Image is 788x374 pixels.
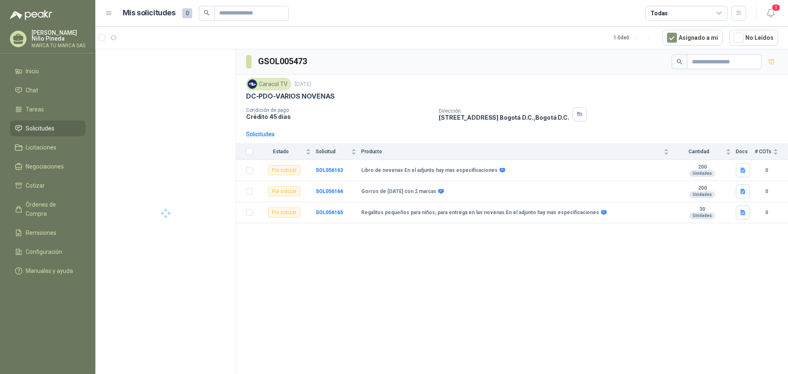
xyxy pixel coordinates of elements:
[650,9,668,18] div: Todas
[755,188,778,195] b: 0
[26,67,39,76] span: Inicio
[755,166,778,174] b: 0
[316,210,343,215] a: SOL056165
[316,188,343,194] a: SOL056164
[10,178,85,193] a: Cotizar
[729,30,778,46] button: No Leídos
[316,167,343,173] a: SOL056163
[31,43,85,48] p: MARCA TU MARCA SAS
[10,121,85,136] a: Solicitudes
[295,80,311,88] p: [DATE]
[361,144,674,160] th: Producto
[268,165,300,175] div: Por cotizar
[736,144,755,160] th: Docs
[10,10,52,20] img: Logo peakr
[361,167,498,174] b: Libro de novenas En el adjunto hay mas especificaciones
[123,7,176,19] h1: Mis solicitudes
[26,162,64,171] span: Negociaciones
[268,186,300,196] div: Por cotizar
[763,6,778,21] button: 1
[10,140,85,155] a: Licitaciones
[361,149,662,154] span: Producto
[316,144,361,160] th: Solicitud
[689,191,715,198] div: Unidades
[10,263,85,279] a: Manuales y ayuda
[674,206,731,213] b: 30
[182,8,192,18] span: 0
[26,247,62,256] span: Configuración
[10,225,85,241] a: Remisiones
[26,200,77,218] span: Órdenes de Compra
[674,164,731,171] b: 200
[26,86,38,95] span: Chat
[439,108,569,114] p: Dirección
[674,149,724,154] span: Cantidad
[614,31,656,44] div: 1 - 0 de 0
[361,188,436,195] b: Gorros de [DATE] con 2 marcas
[10,159,85,174] a: Negociaciones
[689,170,715,177] div: Unidades
[755,209,778,217] b: 0
[258,55,308,68] h3: GSOL005473
[10,82,85,98] a: Chat
[361,210,599,216] b: Regalitos pequeños para niños, para entrega en las novenas En el adjunto hay mas especificaciones
[771,4,781,12] span: 1
[10,244,85,260] a: Configuración
[26,228,56,237] span: Remisiones
[439,114,569,121] p: [STREET_ADDRESS] Bogotá D.C. , Bogotá D.C.
[248,80,257,89] img: Company Logo
[258,144,316,160] th: Estado
[689,212,715,219] div: Unidades
[26,124,54,133] span: Solicitudes
[10,197,85,222] a: Órdenes de Compra
[246,113,432,120] p: Crédito 45 días
[258,149,304,154] span: Estado
[662,30,723,46] button: Asignado a mi
[10,101,85,117] a: Tareas
[26,266,73,275] span: Manuales y ayuda
[268,208,300,217] div: Por cotizar
[204,10,210,16] span: search
[674,144,736,160] th: Cantidad
[755,149,771,154] span: # COTs
[10,63,85,79] a: Inicio
[246,92,335,101] p: DC-PDO-VARIOS NOVENAS
[316,149,350,154] span: Solicitud
[755,144,788,160] th: # COTs
[246,107,432,113] p: Condición de pago
[246,78,291,90] div: Caracol TV
[677,59,682,65] span: search
[246,130,275,139] div: Solicitudes
[26,181,45,190] span: Cotizar
[31,30,85,41] p: [PERSON_NAME] Niño Pineda
[26,105,44,114] span: Tareas
[674,185,731,192] b: 200
[26,143,56,152] span: Licitaciones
